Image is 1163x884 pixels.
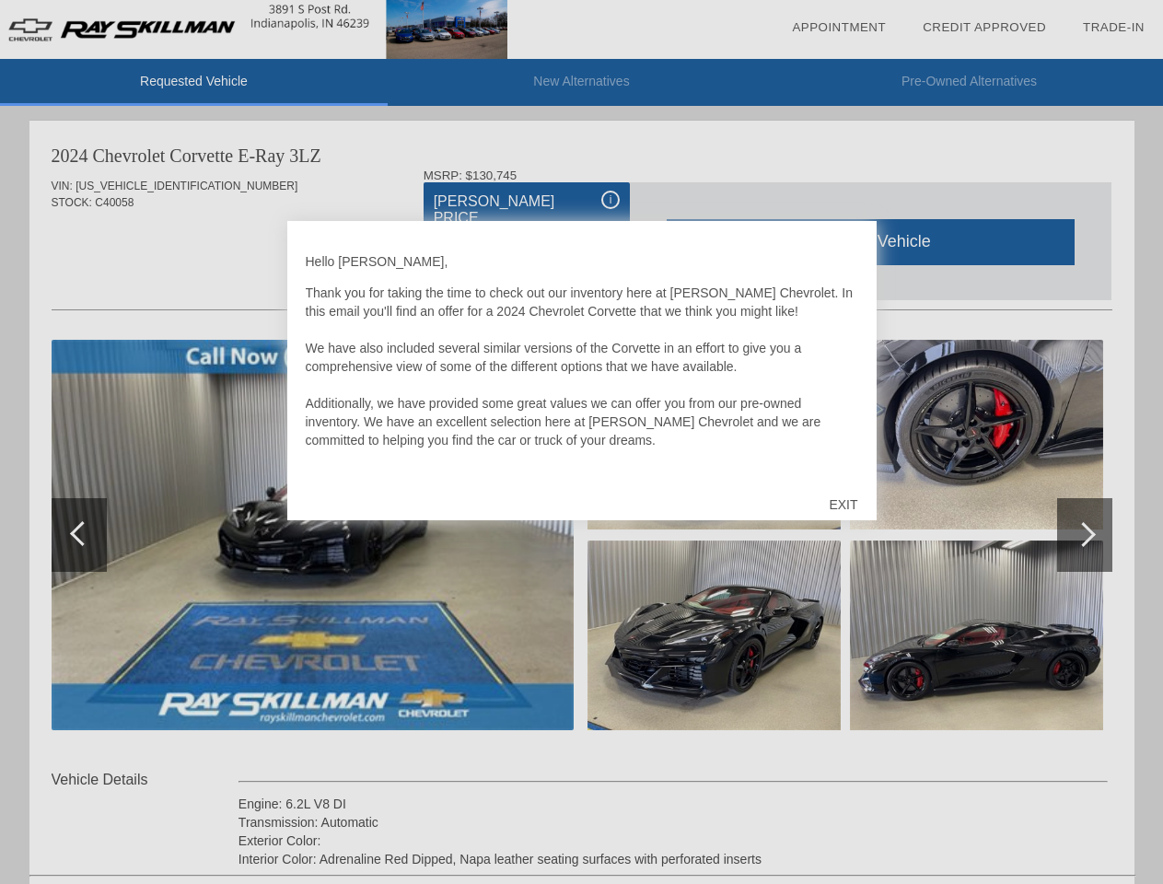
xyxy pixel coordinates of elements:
[306,284,858,468] p: Thank you for taking the time to check out our inventory here at [PERSON_NAME] Chevrolet. In this...
[810,477,876,532] div: EXIT
[306,252,858,271] p: Hello [PERSON_NAME],
[792,20,886,34] a: Appointment
[923,20,1046,34] a: Credit Approved
[1083,20,1145,34] a: Trade-In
